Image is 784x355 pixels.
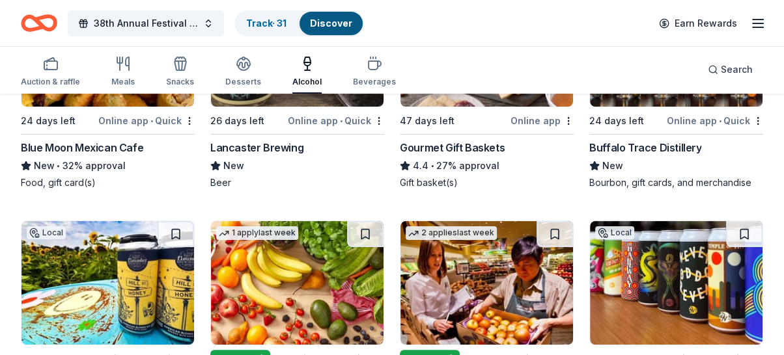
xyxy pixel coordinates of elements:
div: Blue Moon Mexican Cafe [21,140,143,155]
div: Beverages [353,77,396,87]
div: 24 days left [21,113,76,129]
span: • [719,116,721,126]
div: Local [27,226,66,239]
button: Auction & raffle [21,51,80,94]
span: • [57,161,60,171]
span: New [602,158,623,174]
button: 38th Annual Festival of Trees [68,10,224,36]
div: Online app Quick [98,112,195,129]
span: New [34,158,55,174]
button: Beverages [353,51,396,94]
div: Desserts [225,77,261,87]
span: • [430,161,434,171]
a: Track· 31 [246,18,287,29]
div: 24 days left [589,113,644,129]
img: Image for Flounder Brewing [21,221,194,345]
a: Home [21,8,57,38]
button: Track· 31Discover [234,10,364,36]
span: • [340,116,343,126]
span: New [223,158,244,174]
span: • [150,116,153,126]
img: Image for Safeway [400,221,573,345]
div: 1 apply last week [216,226,298,240]
div: Snacks [166,77,194,87]
div: Beer [210,176,384,189]
button: Desserts [225,51,261,94]
div: Online app Quick [667,112,763,129]
div: 47 days left [400,113,455,129]
div: Food, gift card(s) [21,176,195,189]
div: Auction & raffle [21,77,80,87]
div: 32% approval [21,158,195,174]
div: Meals [111,77,135,87]
div: 27% approval [400,158,574,174]
div: Buffalo Trace Distillery [589,140,701,155]
button: Meals [111,51,135,94]
button: Search [697,57,763,83]
div: 2 applies last week [406,226,497,240]
a: Earn Rewards [651,12,745,35]
div: Lancaster Brewing [210,140,303,155]
span: 38th Annual Festival of Trees [94,16,198,31]
button: Alcohol [292,51,322,94]
img: Image for Double Nickel Brewing Co. [590,221,763,345]
div: Online app Quick [288,112,384,129]
div: 26 days left [210,113,264,129]
div: Bourbon, gift cards, and merchandise [589,176,763,189]
div: Local [595,226,634,239]
div: Gourmet Gift Baskets [400,140,505,155]
img: Image for Lidl [211,221,384,345]
div: Gift basket(s) [400,176,574,189]
span: 4.4 [413,158,428,174]
div: Alcohol [292,77,322,87]
span: Search [721,62,753,77]
a: Discover [310,18,352,29]
button: Snacks [166,51,194,94]
div: Online app [511,112,574,129]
